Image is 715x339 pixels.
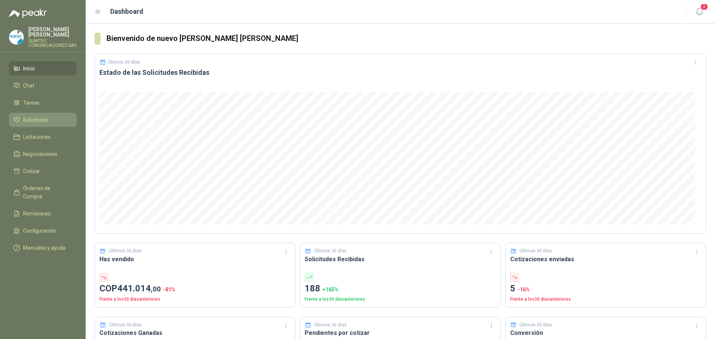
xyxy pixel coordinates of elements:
[305,255,496,264] h3: Solicitudes Recibidas
[9,164,77,178] a: Cotizar
[519,247,552,255] p: Últimos 30 días
[23,184,70,201] span: Órdenes de Compra
[163,287,175,292] span: -81 %
[305,282,496,296] p: 188
[9,79,77,93] a: Chat
[23,116,49,124] span: Solicitudes
[109,247,142,255] p: Últimos 30 días
[99,328,290,338] h3: Cotizaciones Ganadas
[9,224,77,238] a: Configuración
[519,322,552,329] p: Últimos 30 días
[9,130,77,144] a: Licitaciones
[23,150,57,158] span: Negociaciones
[322,287,339,292] span: + 165 %
[23,244,66,252] span: Manuales y ayuda
[305,296,496,303] p: Frente a los 30 días anteriores
[107,33,706,44] h3: Bienvenido de nuevo [PERSON_NAME] [PERSON_NAME]
[9,181,77,204] a: Órdenes de Compra
[28,39,77,48] p: SUMITEC COMUNICACIONES SAS
[314,322,347,329] p: Últimos 30 días
[9,9,47,18] img: Logo peakr
[23,133,51,141] span: Licitaciones
[23,167,40,175] span: Cotizar
[109,322,142,329] p: Últimos 30 días
[99,68,701,77] h3: Estado de las Solicitudes Recibidas
[9,147,77,161] a: Negociaciones
[117,283,161,294] span: 441.014
[23,99,39,107] span: Tareas
[23,81,34,90] span: Chat
[9,30,23,44] img: Company Logo
[510,296,701,303] p: Frente a los 30 días anteriores
[99,282,290,296] p: COP
[23,210,51,218] span: Remisiones
[510,255,701,264] h3: Cotizaciones enviadas
[28,27,77,37] p: [PERSON_NAME] [PERSON_NAME]
[510,282,701,296] p: 5
[700,3,708,10] span: 4
[23,227,56,235] span: Configuración
[110,6,143,17] h1: Dashboard
[9,96,77,110] a: Tareas
[108,60,140,65] p: Últimos 30 días
[9,241,77,255] a: Manuales y ayuda
[9,207,77,221] a: Remisiones
[99,296,290,303] p: Frente a los 30 días anteriores
[305,328,496,338] h3: Pendientes por cotizar
[693,5,706,19] button: 4
[23,64,35,73] span: Inicio
[9,113,77,127] a: Solicitudes
[9,61,77,76] a: Inicio
[99,255,290,264] h3: Has vendido
[510,328,701,338] h3: Conversión
[151,285,161,293] span: ,00
[518,287,530,292] span: -16 %
[314,247,347,255] p: Últimos 30 días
